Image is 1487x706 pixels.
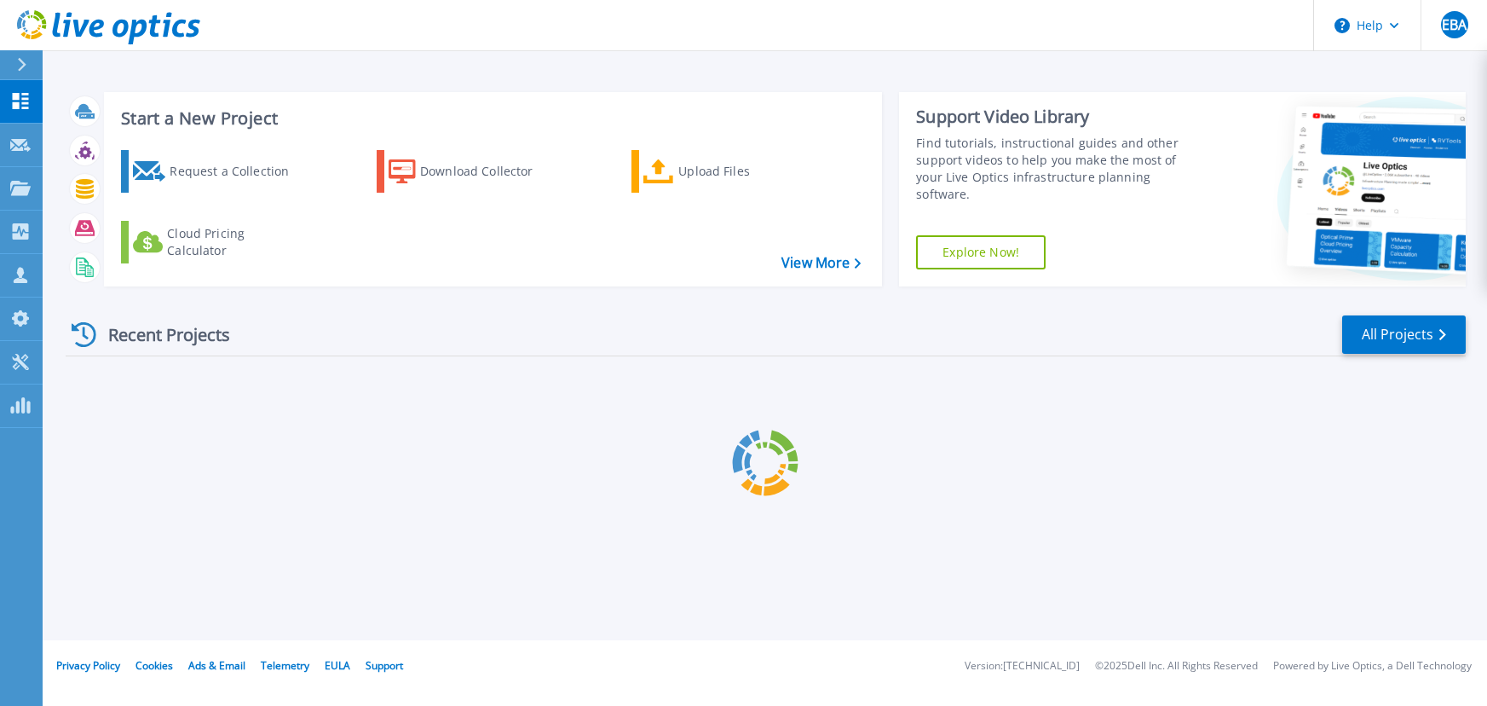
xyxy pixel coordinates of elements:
a: Cloud Pricing Calculator [121,221,311,263]
div: Support Video Library [916,106,1203,128]
div: Download Collector [420,154,556,188]
a: Privacy Policy [56,658,120,673]
a: Support [366,658,403,673]
a: Explore Now! [916,235,1046,269]
div: Cloud Pricing Calculator [167,225,303,259]
a: View More [781,255,861,271]
a: Telemetry [261,658,309,673]
span: EBA [1442,18,1467,32]
li: Powered by Live Optics, a Dell Technology [1273,661,1472,672]
a: Request a Collection [121,150,311,193]
a: All Projects [1342,315,1466,354]
a: Upload Files [631,150,821,193]
div: Upload Files [678,154,815,188]
a: Download Collector [377,150,567,193]
li: © 2025 Dell Inc. All Rights Reserved [1095,661,1258,672]
a: Cookies [135,658,173,673]
a: Ads & Email [188,658,245,673]
a: EULA [325,658,350,673]
div: Find tutorials, instructional guides and other support videos to help you make the most of your L... [916,135,1203,203]
h3: Start a New Project [121,109,860,128]
li: Version: [TECHNICAL_ID] [965,661,1080,672]
div: Request a Collection [170,154,306,188]
div: Recent Projects [66,314,253,356]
